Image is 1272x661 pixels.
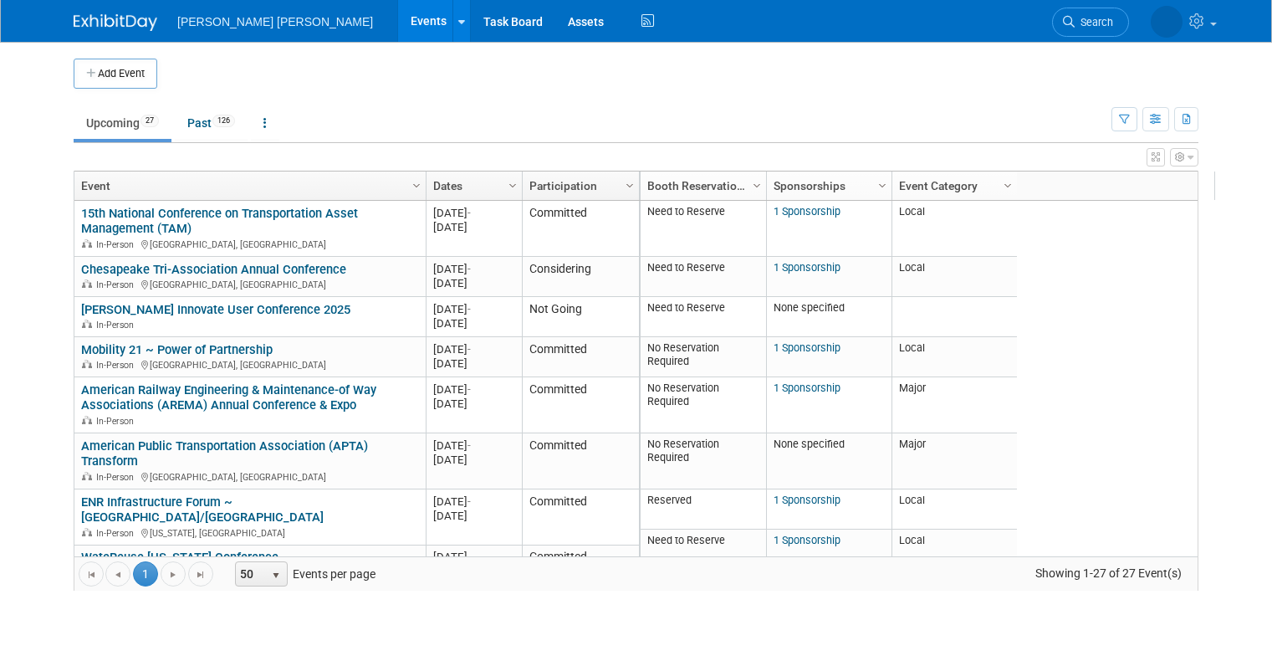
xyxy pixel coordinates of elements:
a: Event [81,172,415,200]
a: Search [1052,8,1129,37]
a: Column Settings [408,172,427,197]
td: Committed [522,546,639,586]
div: [GEOGRAPHIC_DATA], [GEOGRAPHIC_DATA] [81,469,418,484]
a: Sponsorships [774,172,881,200]
a: Column Settings [999,172,1018,197]
img: In-Person Event [82,239,92,248]
span: Go to the previous page [111,568,125,582]
span: In-Person [96,320,139,330]
a: ENR Infrastructure Forum ~ [GEOGRAPHIC_DATA]/[GEOGRAPHIC_DATA] [81,494,324,525]
a: 1 Sponsorship [774,341,840,354]
img: Kelly Graber [1151,6,1183,38]
td: Committed [522,377,639,433]
a: WateReuse [US_STATE] Conference [81,550,278,565]
img: ExhibitDay [74,14,157,31]
span: Column Settings [506,179,519,192]
td: Need to Reserve [641,201,766,257]
div: [DATE] [433,316,514,330]
a: Go to the previous page [105,561,130,587]
td: Considering [522,257,639,297]
td: Local [891,489,1017,530]
td: Need to Reserve [641,297,766,337]
span: Column Settings [750,179,764,192]
div: [DATE] [433,509,514,523]
span: - [467,303,471,315]
img: In-Person Event [82,360,92,368]
button: Add Event [74,59,157,89]
div: [GEOGRAPHIC_DATA], [GEOGRAPHIC_DATA] [81,357,418,371]
span: - [467,263,471,275]
span: In-Person [96,472,139,483]
span: In-Person [96,279,139,290]
a: Booth Reservation Status [647,172,755,200]
a: 1 Sponsorship [774,494,840,506]
span: Column Settings [876,179,889,192]
td: No Reservation Required [641,433,766,489]
img: In-Person Event [82,416,92,424]
div: [DATE] [433,302,514,316]
span: - [467,383,471,396]
td: Need to Reserve [641,530,766,570]
td: Committed [522,489,639,546]
td: Local [891,530,1017,570]
div: [DATE] [433,276,514,290]
td: Not Going [522,297,639,337]
span: Column Settings [623,179,636,192]
span: 27 [140,115,159,127]
span: In-Person [96,416,139,427]
a: Go to the next page [161,561,186,587]
span: None specified [774,301,845,314]
span: Go to the next page [166,568,180,582]
div: [DATE] [433,494,514,509]
td: Committed [522,337,639,377]
div: [DATE] [433,342,514,356]
img: In-Person Event [82,279,92,288]
a: Participation [529,172,628,200]
div: [DATE] [433,220,514,234]
div: [GEOGRAPHIC_DATA], [GEOGRAPHIC_DATA] [81,277,418,291]
a: Past126 [175,107,248,139]
a: 1 Sponsorship [774,382,840,394]
span: Search [1075,16,1113,28]
span: In-Person [96,239,139,250]
td: Committed [522,433,639,489]
div: [DATE] [433,550,514,564]
span: - [467,207,471,219]
td: No Reservation Required [641,337,766,377]
span: 50 [236,562,264,586]
div: [DATE] [433,262,514,276]
a: Chesapeake Tri-Association Annual Conference [81,262,346,277]
span: In-Person [96,360,139,371]
div: [DATE] [433,397,514,411]
td: Local [891,257,1017,297]
td: Need to Reserve [641,257,766,297]
td: Local [891,201,1017,257]
a: 15th National Conference on Transportation Asset Management (TAM) [81,206,358,237]
div: [GEOGRAPHIC_DATA], [GEOGRAPHIC_DATA] [81,237,418,251]
div: [DATE] [433,356,514,371]
span: Column Settings [1001,179,1014,192]
td: Committed [522,201,639,257]
div: [DATE] [433,453,514,467]
span: [PERSON_NAME] [PERSON_NAME] [177,15,373,28]
img: In-Person Event [82,528,92,536]
td: Local [891,337,1017,377]
span: 1 [133,561,158,587]
span: Go to the last page [194,568,207,582]
td: Reserved [641,489,766,530]
a: Event Category [899,172,1006,200]
td: Major [891,377,1017,433]
span: - [467,551,471,563]
span: - [467,495,471,508]
a: American Public Transportation Association (APTA) Transform [81,438,368,469]
a: Mobility 21 ~ Power of Partnership [81,342,273,357]
span: - [467,439,471,452]
span: 126 [212,115,235,127]
div: [DATE] [433,206,514,220]
a: [PERSON_NAME] Innovate User Conference 2025 [81,302,350,317]
span: Showing 1-27 of 27 Event(s) [1020,561,1198,585]
span: None specified [774,438,845,450]
a: Column Settings [621,172,640,197]
span: Events per page [214,561,392,587]
a: 1 Sponsorship [774,534,840,546]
